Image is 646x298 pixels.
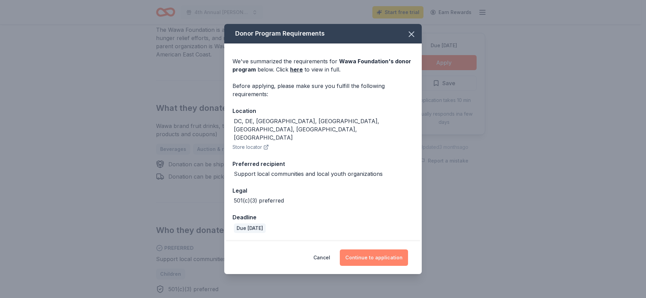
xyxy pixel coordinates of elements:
[234,170,383,178] div: Support local communities and local youth organizations
[234,223,266,233] div: Due [DATE]
[340,249,408,266] button: Continue to application
[232,186,414,195] div: Legal
[234,117,414,142] div: DC, DE, [GEOGRAPHIC_DATA], [GEOGRAPHIC_DATA], [GEOGRAPHIC_DATA], [GEOGRAPHIC_DATA], [GEOGRAPHIC_D...
[232,143,269,151] button: Store locator
[232,159,414,168] div: Preferred recipient
[232,106,414,115] div: Location
[224,24,422,43] div: Donor Program Requirements
[232,213,414,222] div: Deadline
[234,196,284,205] div: 501(c)(3) preferred
[313,249,330,266] button: Cancel
[232,57,414,74] div: We've summarized the requirements for below. Click to view in full.
[232,82,414,98] div: Before applying, please make sure you fulfill the following requirements:
[290,65,303,74] a: here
